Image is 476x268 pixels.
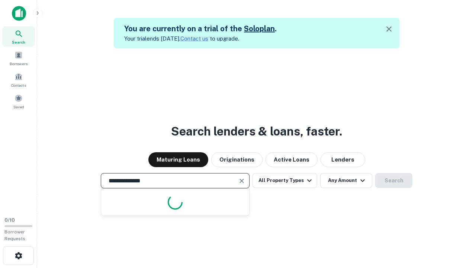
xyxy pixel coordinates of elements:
a: Contact us [180,35,208,42]
a: Soloplan [244,24,275,33]
button: Originations [211,152,263,167]
h3: Search lenders & loans, faster. [171,122,342,140]
button: All Property Types [253,173,317,188]
button: Maturing Loans [148,152,208,167]
span: Borrower Requests [4,229,25,241]
h5: You are currently on a trial of the . [124,23,277,34]
a: Borrowers [2,48,35,68]
p: Your trial ends [DATE]. to upgrade. [124,34,277,43]
button: Clear [237,176,247,186]
img: capitalize-icon.png [12,6,26,21]
span: Borrowers [10,61,28,67]
button: Lenders [321,152,365,167]
a: Contacts [2,70,35,90]
button: Active Loans [266,152,318,167]
span: 0 / 10 [4,217,15,223]
span: Saved [13,104,24,110]
button: Any Amount [320,173,372,188]
a: Saved [2,91,35,111]
iframe: Chat Widget [439,185,476,220]
span: Search [12,39,25,45]
span: Contacts [11,82,26,88]
a: Search [2,26,35,47]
